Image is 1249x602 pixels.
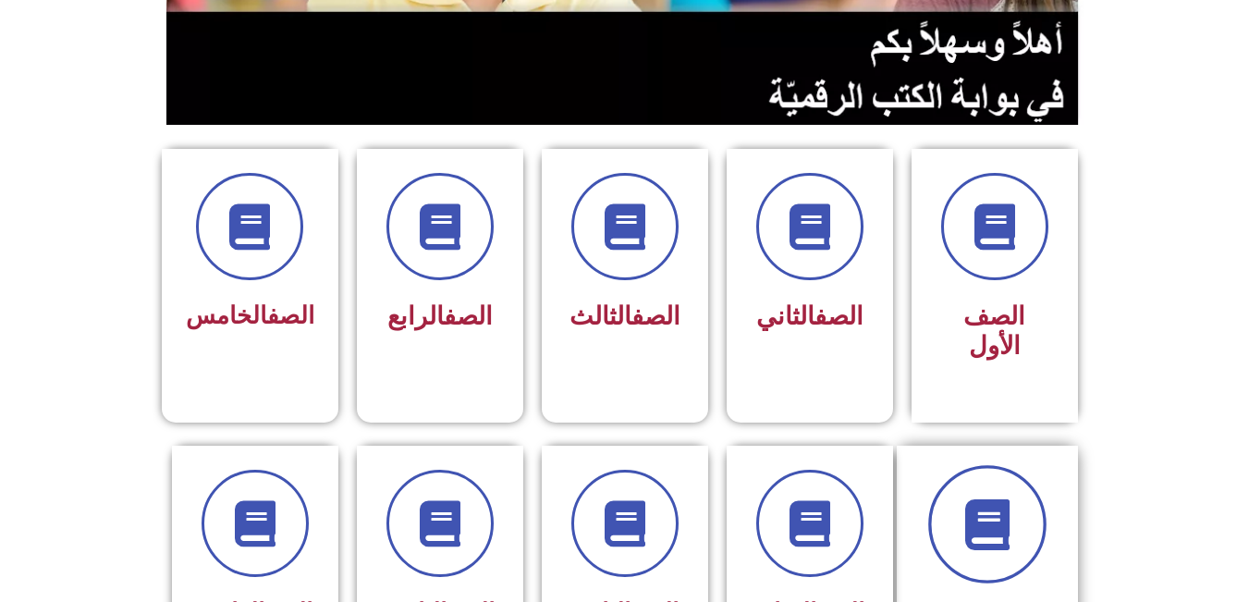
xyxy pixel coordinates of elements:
a: الصف [444,301,493,331]
span: الخامس [186,301,314,329]
span: الرابع [387,301,493,331]
a: الصف [814,301,863,331]
span: الثالث [569,301,680,331]
a: الصف [631,301,680,331]
a: الصف [267,301,314,329]
span: الصف الأول [963,301,1025,361]
span: الثاني [756,301,863,331]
